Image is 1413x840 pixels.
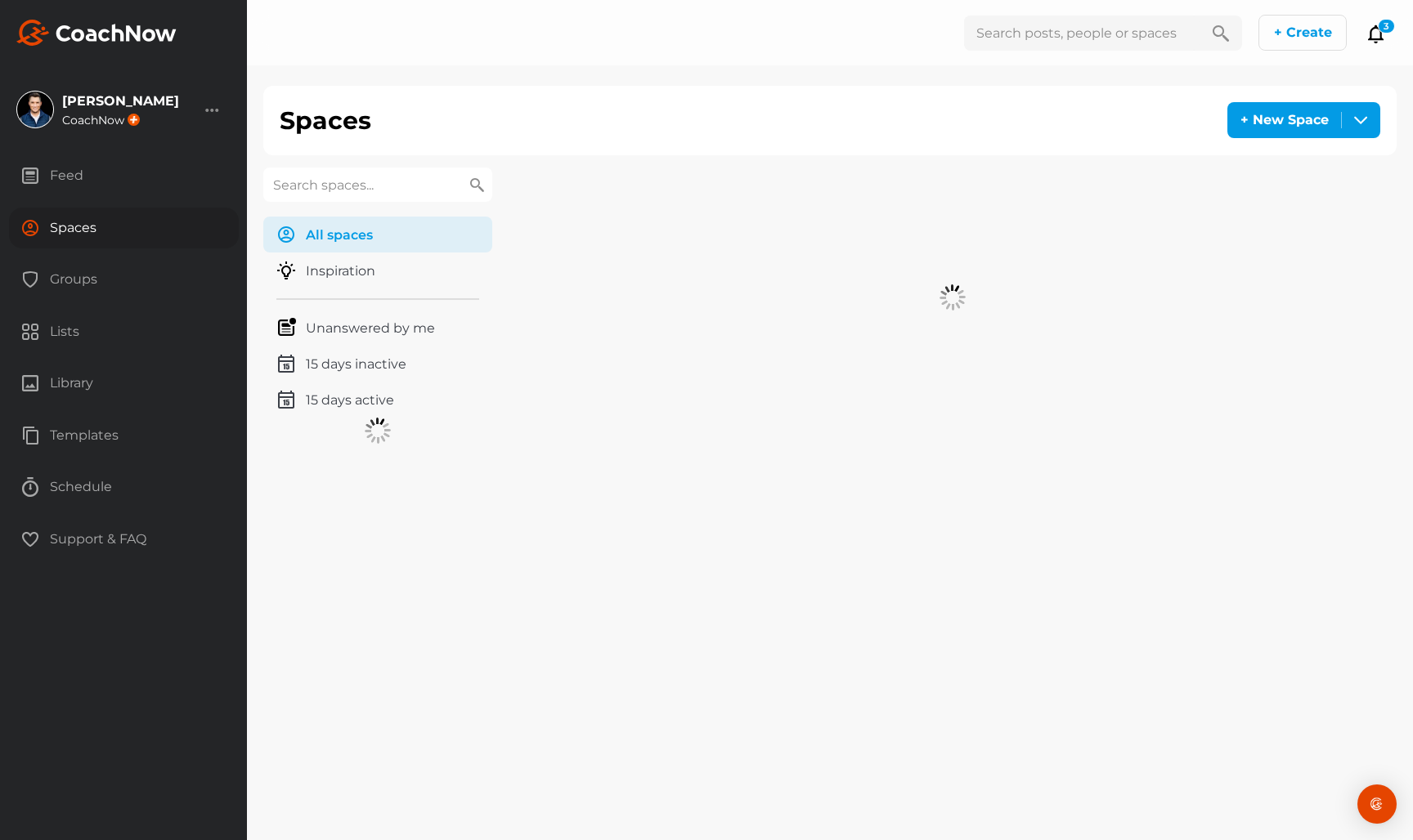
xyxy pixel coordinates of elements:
p: 15 days active [306,391,394,409]
div: 3 [1378,19,1395,34]
p: Unanswered by me [306,319,435,337]
div: CoachNow [62,114,179,126]
div: Open Intercom Messenger [1357,784,1397,824]
a: Library [8,363,239,415]
img: menuIcon [276,225,296,244]
a: Feed [8,155,239,208]
div: Feed [9,155,239,196]
p: 15 days inactive [306,355,406,373]
input: Search posts, people or spaces [964,16,1200,51]
img: menuIcon [276,318,296,337]
div: Library [9,363,239,404]
button: 3 [1366,24,1386,44]
button: + Create [1258,15,1347,51]
div: Templates [9,415,239,456]
button: + New Space [1227,102,1380,138]
div: Groups [9,259,239,300]
a: Templates [8,415,239,467]
img: svg+xml;base64,PHN2ZyB3aWR0aD0iMTk2IiBoZWlnaHQ9IjMyIiB2aWV3Qm94PSIwIDAgMTk2IDMyIiBmaWxsPSJub25lIi... [16,20,177,46]
div: Schedule [9,467,239,507]
div: [PERSON_NAME] [62,95,179,108]
a: Lists [8,311,239,364]
h1: Spaces [280,102,371,139]
a: Groups [8,259,239,311]
img: square_61176ded1c3cbb258afc0b82ad839363.jpg [17,92,53,127]
div: Lists [9,311,239,352]
input: Search spaces... [263,168,492,202]
img: menuIcon [276,390,296,409]
a: Spaces [8,208,239,260]
div: + New Space [1228,103,1341,137]
div: Support & FAQ [9,519,239,560]
img: G6gVgL6ErOh57ABN0eRmCEwV0I4iEi4d8EwaPGI0tHgoAbU4EAHFLEQAh+QQFCgALACwIAA4AGAASAAAEbHDJSesaOCdk+8xg... [940,284,966,311]
a: Support & FAQ [8,519,239,571]
img: menuIcon [276,354,296,373]
div: Spaces [9,208,239,248]
img: G6gVgL6ErOh57ABN0eRmCEwV0I4iEi4d8EwaPGI0tHgoAbU4EAHFLEQAh+QQFCgALACwIAA4AGAASAAAEbHDJSesaOCdk+8xg... [365,418,391,444]
p: All spaces [306,226,373,244]
p: Inspiration [306,262,375,279]
img: menuIcon [276,261,296,280]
